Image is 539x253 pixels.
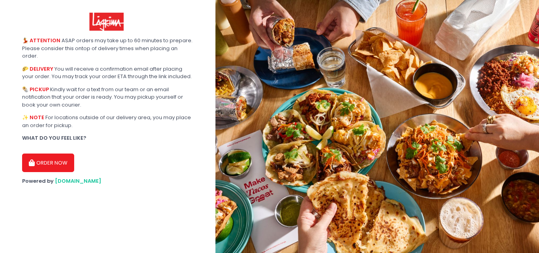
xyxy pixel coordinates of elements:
a: [DOMAIN_NAME] [55,177,101,185]
b: 🌮 DELIVERY [22,65,53,73]
img: Lagrima [88,12,125,32]
div: You will receive a confirmation email after placing your order. You may track your order ETA thro... [22,65,193,81]
div: Powered by [22,177,193,185]
button: ORDER NOW [22,154,74,172]
div: For locations outside of our delivery area, you may place an order for pickup. [22,114,193,129]
b: 💃 ATTENTION [22,37,60,44]
b: 🌯 PICKUP [22,86,49,93]
div: WHAT DO YOU FEEL LIKE? [22,134,193,142]
div: ASAP orders may take up to 60 minutes to prepare. Please consider this ontop of delivery times wh... [22,37,193,60]
div: Kindly wait for a text from our team or an email notification that your order is ready. You may p... [22,86,193,109]
b: ✨ NOTE [22,114,44,121]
